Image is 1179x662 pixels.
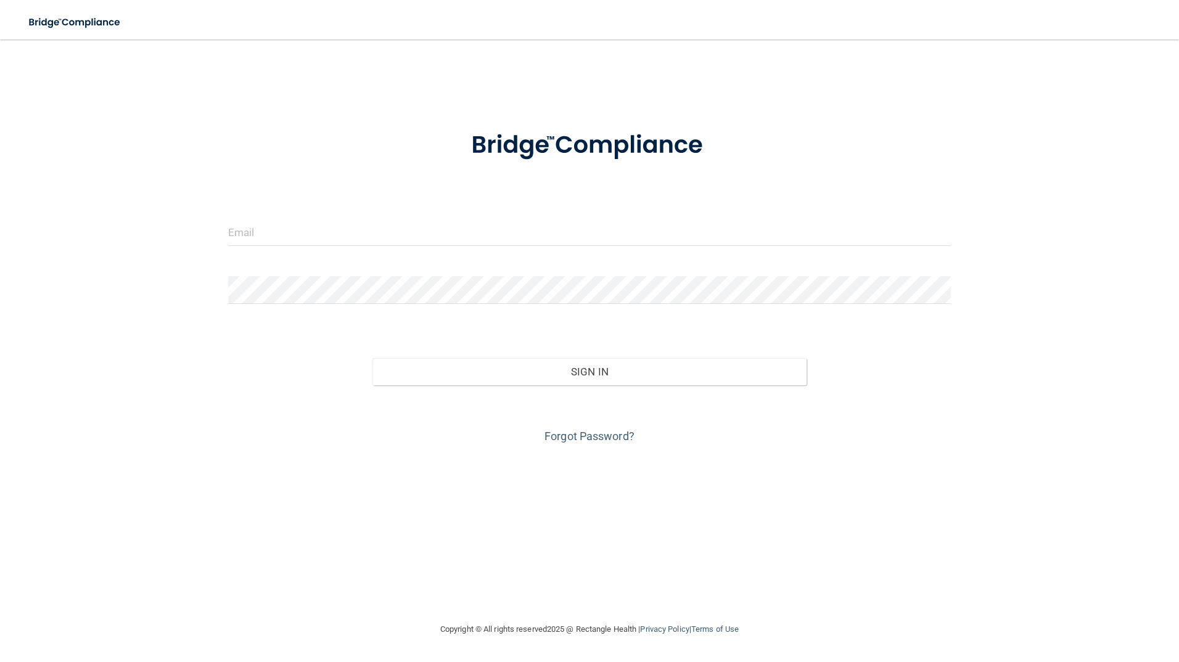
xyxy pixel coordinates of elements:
[18,10,132,35] img: bridge_compliance_login_screen.278c3ca4.svg
[446,113,733,178] img: bridge_compliance_login_screen.278c3ca4.svg
[640,624,689,634] a: Privacy Policy
[544,430,635,443] a: Forgot Password?
[372,358,807,385] button: Sign In
[228,218,951,246] input: Email
[364,610,815,649] div: Copyright © All rights reserved 2025 @ Rectangle Health | |
[691,624,739,634] a: Terms of Use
